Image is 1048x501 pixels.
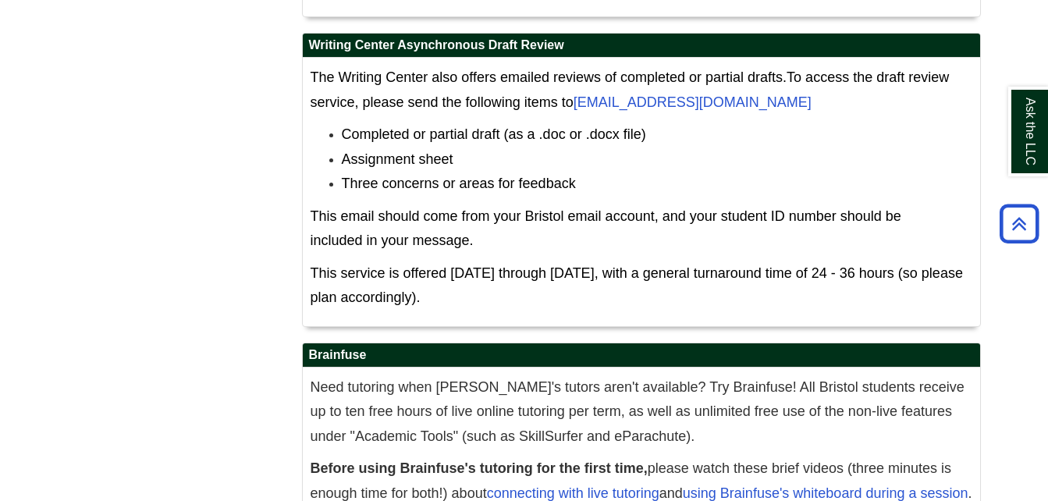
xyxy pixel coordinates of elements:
span: To access the draft review service, please send the following items to [311,69,950,110]
span: This service is offered [DATE] through [DATE], with a general turnaround time of 24 - 36 hours (s... [311,265,963,306]
span: Three concerns or areas for feedback [342,176,576,191]
span: This email should come from your Bristol email account, and your student ID number should be incl... [311,208,901,249]
span: please watch these brief videos (three minutes is enough time for both!) about and . [311,460,972,501]
a: [EMAIL_ADDRESS][DOMAIN_NAME] [574,94,812,110]
strong: Before using Brainfuse's tutoring for the first time, [311,460,648,476]
a: connecting with live tutoring [487,485,659,501]
a: Back to Top [994,213,1044,234]
span: Need tutoring when [PERSON_NAME]'s tutors aren't available? Try Brainfuse! All Bristol students r... [311,379,965,444]
span: The Writing Center also offers emailed reviews of completed or partial drafts. [311,69,787,85]
h2: Brainfuse [303,343,980,368]
h2: Writing Center Asynchronous Draft Review [303,34,980,58]
span: Completed or partial draft (as a .doc or .docx file) [342,126,646,142]
span: Assignment sheet [342,151,453,167]
a: using Brainfuse's whiteboard during a session [683,485,968,501]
